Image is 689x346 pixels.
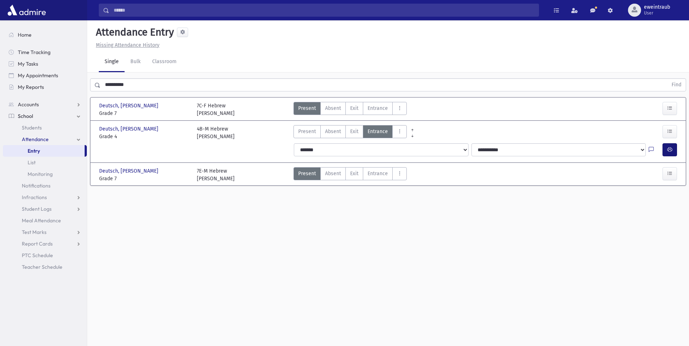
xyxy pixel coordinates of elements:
div: AttTypes [293,102,407,117]
div: 7C-F Hebrew [PERSON_NAME] [197,102,235,117]
a: Student Logs [3,203,87,215]
a: Single [99,52,125,72]
a: Report Cards [3,238,87,250]
span: School [18,113,33,119]
a: School [3,110,87,122]
span: Deutsch, [PERSON_NAME] [99,167,160,175]
span: Home [18,32,32,38]
a: Classroom [146,52,182,72]
span: Entrance [368,128,388,135]
span: My Reports [18,84,44,90]
span: Absent [325,170,341,177]
span: Grade 7 [99,175,190,182]
span: Report Cards [22,240,53,247]
a: List [3,157,87,168]
a: Accounts [3,99,87,110]
a: My Tasks [3,58,87,70]
span: Students [22,124,42,131]
span: Present [298,104,316,112]
span: Time Tracking [18,49,50,55]
span: Deutsch, [PERSON_NAME] [99,125,160,133]
input: Search [109,4,539,17]
span: Student Logs [22,206,52,212]
a: PTC Schedule [3,250,87,261]
a: Infractions [3,191,87,203]
button: Find [667,79,686,91]
u: Missing Attendance History [96,42,159,48]
span: Accounts [18,101,39,108]
a: Notifications [3,180,87,191]
span: Grade 7 [99,110,190,117]
span: Absent [325,128,341,135]
a: Home [3,29,87,41]
a: Students [3,122,87,133]
span: My Appointments [18,72,58,79]
a: Monitoring [3,168,87,180]
img: AdmirePro [6,3,48,17]
span: Attendance [22,136,49,143]
span: Test Marks [22,229,46,235]
span: Entrance [368,170,388,177]
a: Time Tracking [3,46,87,58]
span: Present [298,128,316,135]
span: Teacher Schedule [22,264,62,270]
div: AttTypes [293,125,407,140]
div: 4B-M Hebrew [PERSON_NAME] [197,125,235,140]
a: Attendance [3,133,87,145]
span: Notifications [22,182,50,189]
span: List [28,159,36,166]
a: My Reports [3,81,87,93]
span: PTC Schedule [22,252,53,259]
a: Bulk [125,52,146,72]
span: Meal Attendance [22,217,61,224]
span: Entry [28,148,40,154]
a: Teacher Schedule [3,261,87,273]
a: Entry [3,145,85,157]
span: Monitoring [28,171,53,177]
a: My Appointments [3,70,87,81]
span: My Tasks [18,61,38,67]
span: Deutsch, [PERSON_NAME] [99,102,160,110]
span: Entrance [368,104,388,112]
span: Exit [350,104,358,112]
span: eweintraub [644,4,670,10]
span: Exit [350,170,358,177]
a: Missing Attendance History [93,42,159,48]
span: Grade 4 [99,133,190,140]
span: Exit [350,128,358,135]
h5: Attendance Entry [93,26,174,38]
div: AttTypes [293,167,407,182]
a: Meal Attendance [3,215,87,226]
a: Test Marks [3,226,87,238]
span: Present [298,170,316,177]
span: User [644,10,670,16]
div: 7E-M Hebrew [PERSON_NAME] [197,167,235,182]
span: Infractions [22,194,47,201]
span: Absent [325,104,341,112]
